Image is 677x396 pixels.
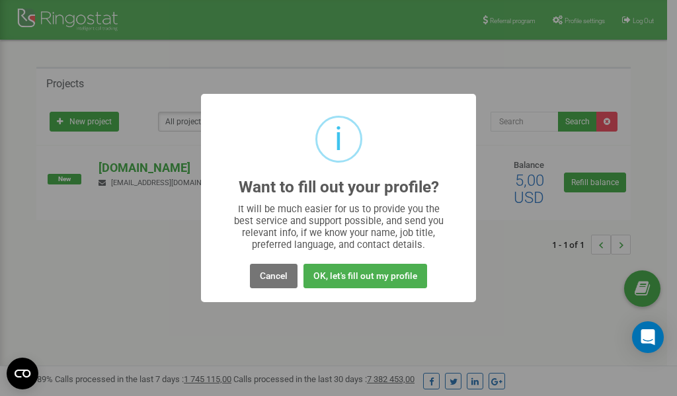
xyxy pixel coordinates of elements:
button: Open CMP widget [7,358,38,389]
div: It will be much easier for us to provide you the best service and support possible, and send you ... [227,203,450,251]
button: Cancel [250,264,298,288]
div: i [335,118,342,161]
button: OK, let's fill out my profile [303,264,427,288]
h2: Want to fill out your profile? [239,178,439,196]
div: Open Intercom Messenger [632,321,664,353]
